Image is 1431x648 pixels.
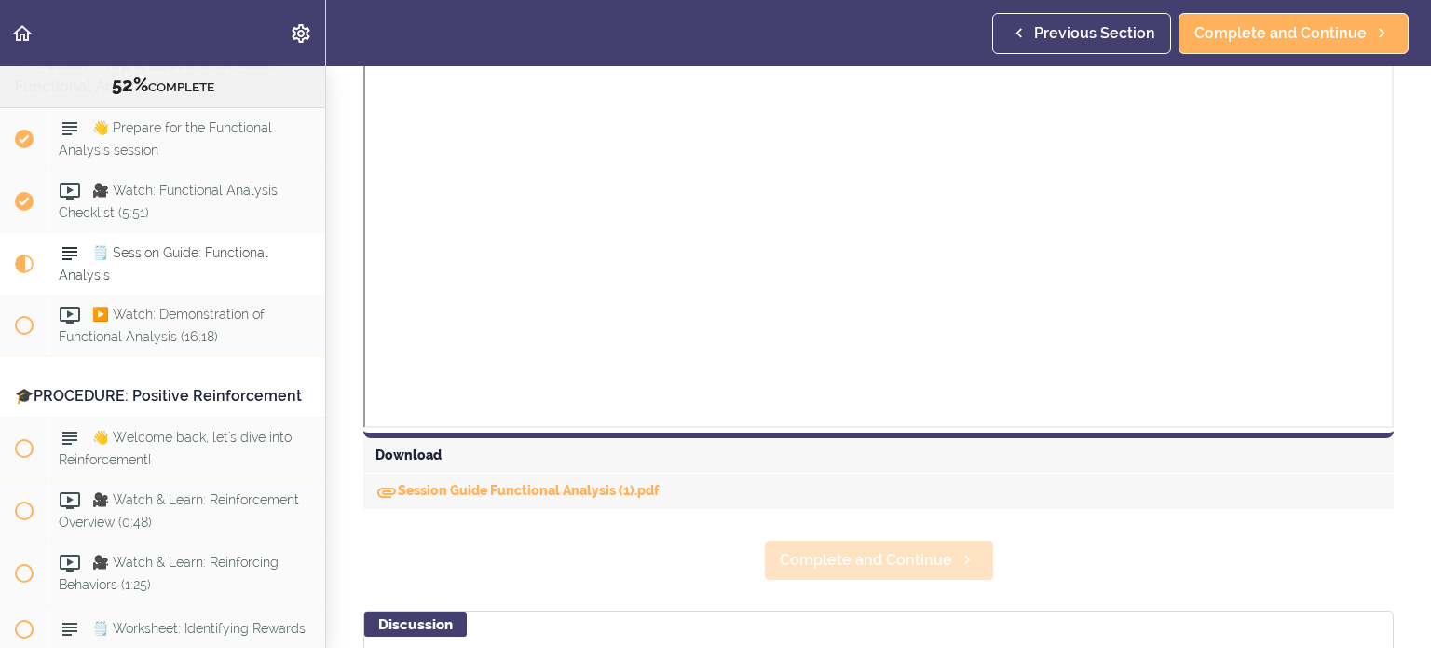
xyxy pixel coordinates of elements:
span: 🗒️ Session Guide: Functional Analysis [59,245,268,282]
span: ▶️ Watch: Demonstration of Functional Analysis (16:18) [59,307,265,343]
a: Complete and Continue [1179,13,1409,54]
a: DownloadSession Guide Functional Analysis (1).pdf [375,483,660,498]
span: Complete and Continue [780,549,952,572]
svg: Download [375,481,398,503]
div: COMPLETE [23,74,302,98]
span: Complete and Continue [1194,22,1367,45]
span: 52% [112,74,148,96]
span: 👋 Prepare for the Functional Analysis session [59,120,272,157]
a: Complete and Continue [764,540,994,581]
div: Download [363,438,1394,474]
svg: Back to course curriculum [11,22,34,45]
span: 🎥 Watch & Learn: Reinforcing Behaviors (1:25) [59,555,279,591]
div: Discussion [364,612,467,637]
span: 👋 Welcome back, let's dive into Reinforcement! [59,430,292,466]
span: Previous Section [1034,22,1155,45]
span: 🎥 Watch: Functional Analysis Checklist (5:51) [59,183,278,219]
span: 🗒️ Worksheet: Identifying Rewards [92,621,306,636]
svg: Settings Menu [290,22,312,45]
a: Previous Section [992,13,1171,54]
span: 🎥 Watch & Learn: Reinforcement Overview (0:48) [59,492,299,529]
